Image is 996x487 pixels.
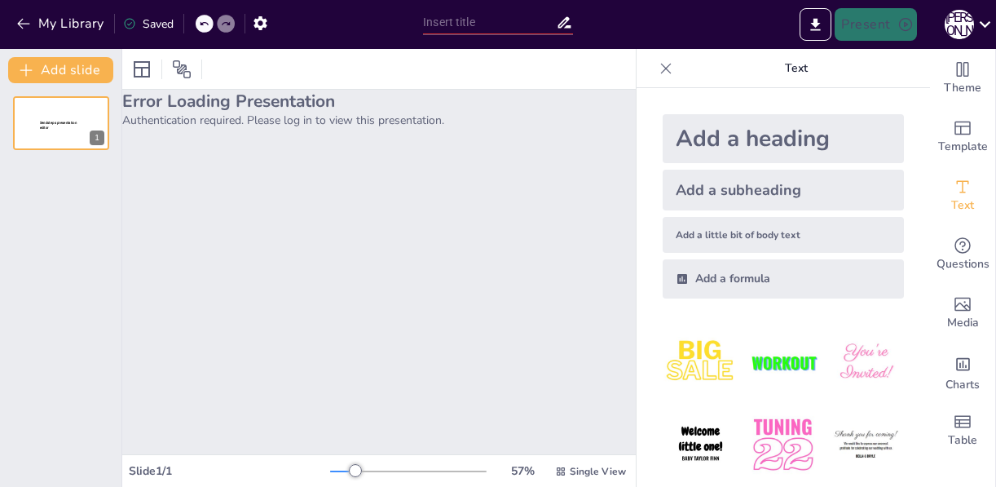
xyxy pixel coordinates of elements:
div: Add charts and graphs [930,343,995,401]
div: Add a subheading [663,170,904,210]
div: Sendsteps presentation editor1 [13,96,109,150]
div: Add a formula [663,259,904,299]
div: 57 % [503,463,542,479]
div: Add a table [930,401,995,460]
div: Add text boxes [930,166,995,225]
img: 1.jpeg [663,325,738,401]
span: Sendsteps presentation editor [40,121,77,130]
div: н [PERSON_NAME] [945,10,974,39]
span: Position [172,60,192,79]
h2: Error Loading Presentation [122,90,636,113]
div: Saved [123,16,174,32]
img: 3.jpeg [828,325,904,401]
img: 6.jpeg [828,407,904,483]
button: Export to PowerPoint [800,8,831,41]
img: 5.jpeg [745,407,821,483]
div: Add a little bit of body text [663,217,904,253]
span: Media [947,314,979,332]
span: Single View [570,465,626,478]
div: Get real-time input from your audience [930,225,995,284]
img: 2.jpeg [745,325,821,401]
span: Theme [944,79,981,97]
span: Questions [937,255,989,273]
span: Template [938,138,988,156]
input: Insert title [423,11,556,34]
button: Add slide [8,57,113,83]
button: My Library [12,11,111,37]
p: Authentication required. Please log in to view this presentation. [122,113,636,128]
div: Add a heading [663,114,904,163]
span: Table [948,432,977,449]
button: н [PERSON_NAME] [945,8,974,41]
button: Present [835,8,916,41]
div: Add images, graphics, shapes or video [930,284,995,343]
div: Add ready made slides [930,108,995,166]
div: 1 [90,131,104,145]
div: Slide 1 / 1 [129,463,330,479]
span: Text [951,197,974,215]
div: Change the overall theme [930,49,995,108]
img: 4.jpeg [663,407,738,483]
div: Layout [129,56,155,82]
p: Text [679,49,914,88]
span: Charts [945,376,980,394]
